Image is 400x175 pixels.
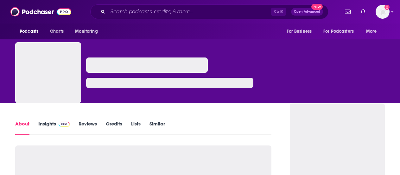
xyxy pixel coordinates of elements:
span: Podcasts [20,27,38,36]
img: Podchaser Pro [59,122,70,127]
span: For Podcasters [323,27,354,36]
button: open menu [15,25,47,37]
span: More [366,27,377,36]
span: Charts [50,27,64,36]
button: open menu [362,25,385,37]
button: open menu [71,25,106,37]
a: About [15,121,29,135]
button: Show profile menu [376,5,390,19]
span: Monitoring [75,27,98,36]
a: Charts [46,25,67,37]
span: Open Advanced [294,10,320,13]
span: Logged in as dbartlett [376,5,390,19]
span: For Business [287,27,312,36]
button: open menu [282,25,320,37]
span: Ctrl K [271,8,286,16]
input: Search podcasts, credits, & more... [108,7,271,17]
a: Similar [149,121,165,135]
a: Credits [106,121,122,135]
button: Open AdvancedNew [291,8,323,16]
img: User Profile [376,5,390,19]
svg: Add a profile image [384,5,390,10]
button: open menu [319,25,363,37]
a: Show notifications dropdown [358,6,368,17]
a: Show notifications dropdown [342,6,353,17]
a: Lists [131,121,141,135]
a: InsightsPodchaser Pro [38,121,70,135]
a: Reviews [79,121,97,135]
div: Search podcasts, credits, & more... [90,4,328,19]
img: Podchaser - Follow, Share and Rate Podcasts [10,6,71,18]
span: New [311,4,323,10]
